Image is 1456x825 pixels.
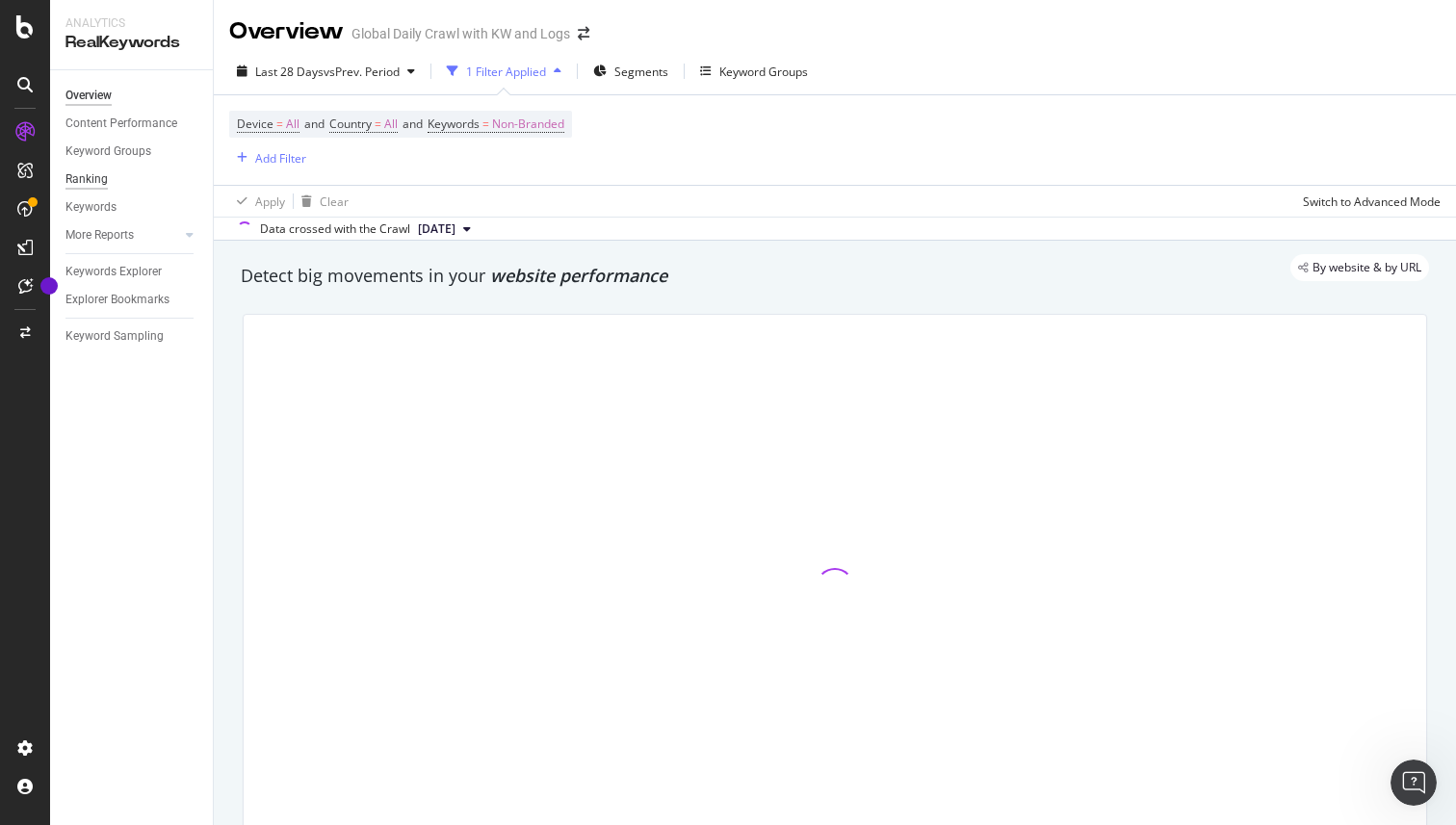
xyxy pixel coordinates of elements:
[65,225,134,245] div: More Reports
[65,32,197,54] div: RealKeywords
[65,262,162,282] div: Keywords Explorer
[255,193,285,210] div: Apply
[229,56,423,87] button: Last 28 DaysvsPrev. Period
[65,290,199,310] a: Explorer Bookmarks
[614,64,668,80] span: Segments
[384,111,398,138] span: All
[1391,760,1437,806] iframe: Intercom live chat
[320,193,349,210] div: Clear
[482,116,489,132] span: =
[65,290,169,310] div: Explorer Bookmarks
[304,116,325,132] span: and
[1295,186,1441,217] button: Switch to Advanced Mode
[65,142,199,162] a: Keyword Groups
[466,64,546,80] div: 1 Filter Applied
[65,197,199,218] a: Keywords
[439,56,569,87] button: 1 Filter Applied
[65,114,177,134] div: Content Performance
[294,186,349,217] button: Clear
[65,86,112,106] div: Overview
[229,186,285,217] button: Apply
[351,24,570,43] div: Global Daily Crawl with KW and Logs
[276,116,283,132] span: =
[229,146,306,169] button: Add Filter
[719,64,808,80] div: Keyword Groups
[403,116,423,132] span: and
[324,64,400,80] span: vs Prev. Period
[65,86,199,106] a: Overview
[237,116,273,132] span: Device
[1303,193,1441,210] div: Switch to Advanced Mode
[65,225,180,245] a: More Reports
[1290,254,1429,281] div: legacy label
[65,326,199,347] a: Keyword Sampling
[578,27,589,40] div: arrow-right-arrow-left
[375,116,381,132] span: =
[40,277,58,295] div: Tooltip anchor
[65,197,117,218] div: Keywords
[286,111,299,138] span: All
[692,56,816,87] button: Keyword Groups
[260,220,410,238] div: Data crossed with the Crawl
[585,56,676,87] button: Segments
[229,15,344,48] div: Overview
[65,169,108,190] div: Ranking
[65,262,199,282] a: Keywords Explorer
[65,169,199,190] a: Ranking
[428,116,480,132] span: Keywords
[410,218,479,241] button: [DATE]
[65,326,164,347] div: Keyword Sampling
[65,114,199,134] a: Content Performance
[255,150,306,167] div: Add Filter
[492,111,564,138] span: Non-Branded
[329,116,372,132] span: Country
[65,142,151,162] div: Keyword Groups
[418,220,455,238] span: 2025 Sep. 14th
[65,15,197,32] div: Analytics
[1313,262,1421,273] span: By website & by URL
[255,64,324,80] span: Last 28 Days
